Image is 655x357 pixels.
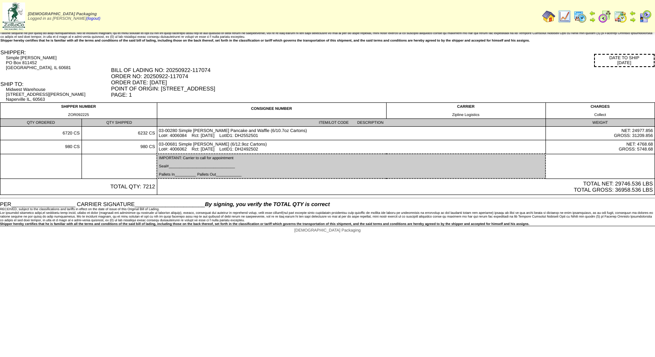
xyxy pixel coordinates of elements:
td: ITEM/LOT CODE DESCRIPTION [157,119,545,127]
td: QTY ORDERED [0,119,82,127]
td: 980 CS [0,140,82,154]
img: arrowleft.gif [589,10,596,16]
img: calendarinout.gif [614,10,627,23]
div: Shipper hereby certifies that he is familiar with all the terms and conditions of the said bill o... [0,39,655,42]
td: 03-00681 Simple [PERSON_NAME] (6/12.9oz Cartons) Lot#: 4006062 Rct: [DATE] LotID1: DH2492502 [157,140,545,154]
img: calendarprod.gif [573,10,587,23]
div: SHIPPER: [0,49,110,56]
td: IMPORTANT: Carrier to call for appointment Seal#_______________________________ Pallets In_______... [157,154,545,178]
span: By signing, you verify the TOTAL QTY is correct [205,201,330,207]
div: Simple [PERSON_NAME] PO Box 811452 [GEOGRAPHIC_DATA], IL 60681 [6,56,110,70]
td: CARRIER [386,103,545,119]
td: WEIGHT [545,119,655,127]
div: Zipline Logistics [388,113,544,117]
img: arrowleft.gif [629,10,636,16]
div: DATE TO SHIP [DATE] [594,54,655,67]
span: [DEMOGRAPHIC_DATA] Packaging [294,228,361,233]
img: line_graph.gif [558,10,571,23]
img: arrowright.gif [629,16,636,23]
td: NET: 4768.68 GROSS: 5748.68 [545,140,655,154]
img: calendarcustomer.gif [639,10,652,23]
td: CONSIGNEE NUMBER [157,103,386,119]
span: [DEMOGRAPHIC_DATA] Packaging [28,12,97,16]
div: ZOR092225 [2,113,155,117]
img: home.gif [542,10,555,23]
img: arrowright.gif [589,16,596,23]
td: 980 CS [82,140,157,154]
span: Logged in as [PERSON_NAME] [28,12,100,21]
td: 6232 CS [82,127,157,140]
td: 03-00280 Simple [PERSON_NAME] Pancake and Waffle (6/10.7oz Cartons) Lot#: 4006084 Rct: [DATE] Lot... [157,127,545,140]
td: SHIPPER NUMBER [0,103,157,119]
td: TOTAL NET: 29746.536 LBS TOTAL GROSS: 36958.536 LBS [157,178,655,195]
td: TOTAL QTY: 7212 [0,178,157,195]
a: (logout) [86,16,100,21]
img: zoroco-logo-small.webp [2,2,25,30]
td: CHARGES [545,103,655,119]
td: NET: 24977.856 GROSS: 31209.856 [545,127,655,140]
td: QTY SHIPPED [82,119,157,127]
div: Collect [548,113,653,117]
div: BILL OF LADING NO: 20250922-117074 ORDER NO: 20250922-117074 ORDER DATE: [DATE] POINT OF ORIGIN: ... [111,67,655,98]
td: 6720 CS [0,127,82,140]
div: Midwest Warehouse [STREET_ADDRESS][PERSON_NAME] Naperville IL, 60563 [6,87,110,102]
div: SHIP TO: [0,81,110,87]
img: calendarblend.gif [598,10,611,23]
